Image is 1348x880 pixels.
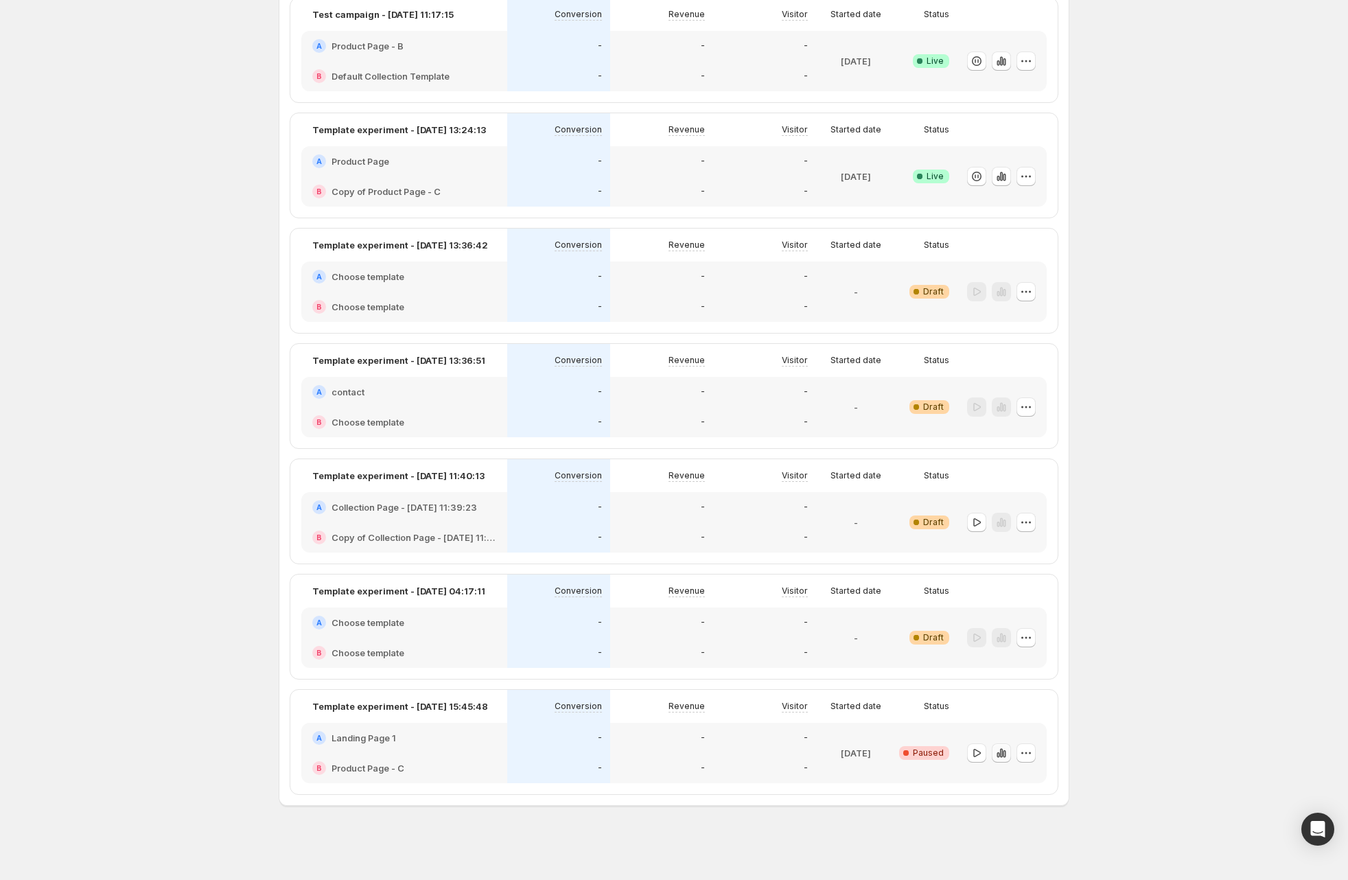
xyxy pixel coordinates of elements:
p: Visitor [782,470,808,481]
p: - [598,763,602,774]
p: - [598,156,602,167]
p: - [701,40,705,51]
span: Draft [923,517,944,528]
h2: A [316,157,322,165]
h2: A [316,273,322,281]
h2: Choose template [332,646,404,660]
p: - [598,271,602,282]
p: Revenue [669,124,705,135]
p: - [701,417,705,428]
p: - [701,271,705,282]
p: - [598,71,602,82]
h2: Default Collection Template [332,69,450,83]
p: Template experiment - [DATE] 13:36:51 [312,354,485,367]
p: - [598,732,602,743]
p: Status [924,240,949,251]
p: - [854,400,858,414]
h2: A [316,42,322,50]
p: - [804,732,808,743]
h2: Copy of Product Page - C [332,185,441,198]
p: - [598,502,602,513]
h2: Landing Page 1 [332,731,396,745]
p: Started date [830,355,881,366]
p: Visitor [782,355,808,366]
p: - [804,417,808,428]
p: - [701,617,705,628]
h2: B [316,72,322,80]
h2: B [316,187,322,196]
span: Draft [923,402,944,413]
p: [DATE] [841,746,871,760]
p: - [598,186,602,197]
p: Conversion [555,355,602,366]
p: - [804,647,808,658]
p: - [701,156,705,167]
p: - [804,532,808,543]
p: - [804,40,808,51]
h2: B [316,303,322,311]
span: Draft [923,632,944,643]
h2: A [316,388,322,396]
p: - [804,301,808,312]
p: - [598,617,602,628]
span: Live [927,56,944,67]
p: - [701,532,705,543]
p: - [598,532,602,543]
p: Status [924,701,949,712]
p: Started date [830,586,881,597]
h2: B [316,649,322,657]
p: - [804,386,808,397]
p: - [701,647,705,658]
p: - [854,516,858,529]
h2: Choose template [332,270,404,283]
p: Conversion [555,9,602,20]
p: Status [924,9,949,20]
p: - [701,763,705,774]
p: - [701,301,705,312]
p: [DATE] [841,170,871,183]
p: - [598,40,602,51]
p: - [598,301,602,312]
p: Test campaign - [DATE] 11:17:15 [312,8,454,21]
h2: B [316,533,322,542]
p: - [804,186,808,197]
h2: A [316,503,322,511]
h2: Collection Page - [DATE] 11:39:23 [332,500,477,514]
h2: Choose template [332,616,404,629]
p: Started date [830,701,881,712]
p: - [598,647,602,658]
p: Started date [830,470,881,481]
p: Template experiment - [DATE] 11:40:13 [312,469,485,483]
h2: B [316,764,322,772]
p: Conversion [555,470,602,481]
p: Started date [830,240,881,251]
h2: Product Page - B [332,39,404,53]
h2: Copy of Collection Page - [DATE] 11:39:23 [332,531,496,544]
p: - [598,386,602,397]
p: Revenue [669,240,705,251]
p: Template experiment - [DATE] 15:45:48 [312,699,488,713]
p: Status [924,586,949,597]
p: Started date [830,124,881,135]
h2: A [316,734,322,742]
p: Revenue [669,355,705,366]
p: Revenue [669,586,705,597]
p: Started date [830,9,881,20]
p: - [854,285,858,299]
p: Conversion [555,586,602,597]
h2: Choose template [332,415,404,429]
p: Visitor [782,9,808,20]
h2: B [316,418,322,426]
h2: A [316,618,322,627]
p: Template experiment - [DATE] 13:24:13 [312,123,486,137]
p: [DATE] [841,54,871,68]
p: - [804,617,808,628]
span: Draft [923,286,944,297]
p: - [804,502,808,513]
p: - [701,386,705,397]
h2: Product Page [332,154,389,168]
span: Live [927,171,944,182]
p: Visitor [782,240,808,251]
p: Visitor [782,124,808,135]
p: Conversion [555,701,602,712]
